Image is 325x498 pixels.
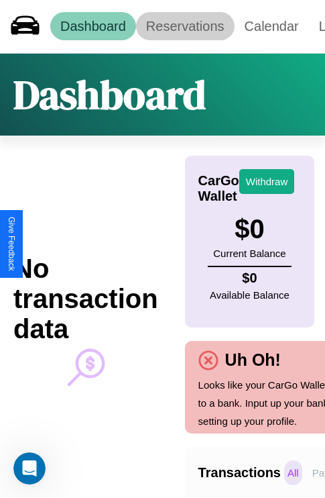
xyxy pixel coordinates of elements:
[13,67,206,122] h1: Dashboard
[213,214,285,244] h3: $ 0
[213,244,285,262] p: Current Balance
[235,12,309,40] a: Calendar
[50,12,136,40] a: Dashboard
[13,254,158,344] h2: No transaction data
[284,460,302,485] p: All
[210,286,289,304] p: Available Balance
[7,217,16,271] div: Give Feedback
[13,452,46,485] iframe: Intercom live chat
[239,169,295,194] button: Withdraw
[136,12,235,40] a: Reservations
[210,270,289,286] h4: $ 0
[198,173,239,204] h4: CarGo Wallet
[198,465,281,481] h4: Transactions
[218,350,287,370] h4: Uh Oh!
